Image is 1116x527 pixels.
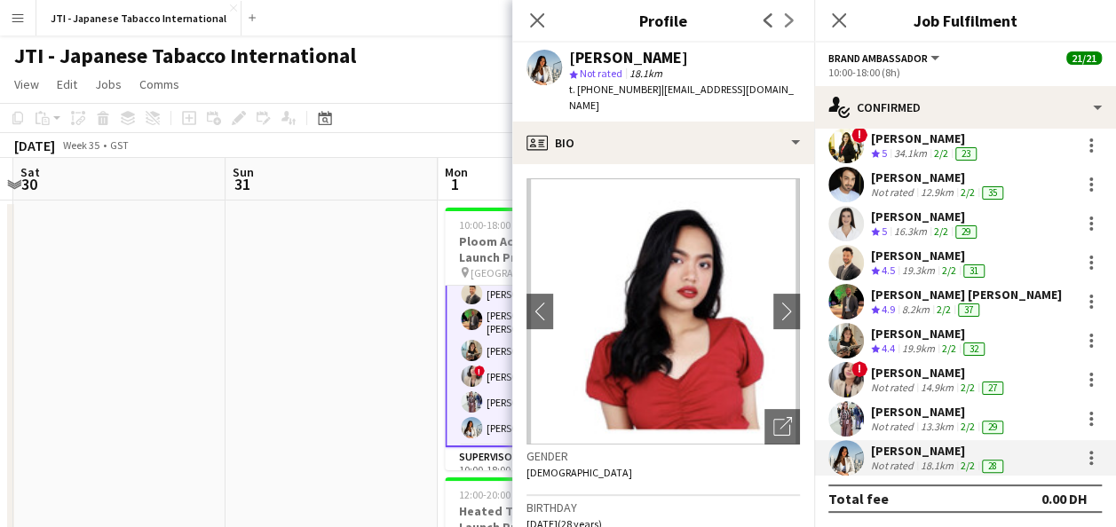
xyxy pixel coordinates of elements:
[512,122,814,164] div: Bio
[580,67,622,80] span: Not rated
[882,263,895,277] span: 4.5
[7,73,46,96] a: View
[937,303,951,316] app-skills-label: 2/2
[132,73,186,96] a: Comms
[471,266,599,279] span: [GEOGRAPHIC_DATA] - Different locations
[890,146,930,161] div: 34.1km
[898,303,933,318] div: 8.2km
[36,1,241,35] button: JTI - Japanese Tabacco International
[57,76,77,92] span: Edit
[828,51,928,65] span: Brand Ambassador
[512,9,814,32] h3: Profile
[110,138,129,152] div: GST
[955,225,977,239] div: 29
[814,86,1116,129] div: Confirmed
[963,342,985,356] div: 32
[459,488,531,501] span: 12:00-20:00 (8h)
[934,146,948,160] app-skills-label: 2/2
[851,127,867,143] span: !
[20,164,40,180] span: Sat
[961,459,975,472] app-skills-label: 2/2
[871,459,917,473] div: Not rated
[764,409,800,444] div: Open photos pop-in
[942,342,956,355] app-skills-label: 2/2
[961,420,975,433] app-skills-label: 2/2
[898,263,938,279] div: 19.3km
[917,420,957,434] div: 13.3km
[982,186,1003,200] div: 35
[871,420,917,434] div: Not rated
[871,443,1007,459] div: [PERSON_NAME]
[961,185,975,199] app-skills-label: 2/2
[982,460,1003,473] div: 28
[14,137,55,154] div: [DATE]
[871,130,980,146] div: [PERSON_NAME]
[871,404,1007,420] div: [PERSON_NAME]
[569,50,688,66] div: [PERSON_NAME]
[526,499,800,515] h3: Birthday
[569,83,794,112] span: | [EMAIL_ADDRESS][DOMAIN_NAME]
[890,224,930,240] div: 16.3km
[955,147,977,161] div: 23
[445,164,468,180] span: Mon
[898,342,938,357] div: 19.9km
[982,381,1003,395] div: 27
[871,248,988,263] div: [PERSON_NAME]
[917,459,957,473] div: 18.1km
[882,146,887,160] span: 5
[50,73,84,96] a: Edit
[59,138,103,152] span: Week 35
[95,76,122,92] span: Jobs
[958,303,979,317] div: 37
[982,421,1003,434] div: 29
[882,224,887,238] span: 5
[626,67,666,80] span: 18.1km
[871,287,1062,303] div: [PERSON_NAME] [PERSON_NAME]
[961,381,975,394] app-skills-label: 2/2
[18,174,40,194] span: 30
[139,76,179,92] span: Comms
[942,263,956,277] app-skills-label: 2/2
[88,73,129,96] a: Jobs
[871,326,988,342] div: [PERSON_NAME]
[1066,51,1102,65] span: 21/21
[917,185,957,200] div: 12.9km
[526,466,632,479] span: [DEMOGRAPHIC_DATA]
[526,448,800,464] h3: Gender
[871,365,1007,381] div: [PERSON_NAME]
[917,381,957,395] div: 14.9km
[871,169,1007,185] div: [PERSON_NAME]
[814,9,1116,32] h3: Job Fulfilment
[569,83,661,96] span: t. [PHONE_NUMBER]
[14,43,356,69] h1: JTI - Japanese Tabacco International
[526,178,800,444] img: Crew avatar or photo
[882,342,895,355] span: 4.4
[230,174,254,194] span: 31
[442,174,468,194] span: 1
[14,76,39,92] span: View
[233,164,254,180] span: Sun
[851,361,867,377] span: !
[828,66,1102,79] div: 10:00-18:00 (8h)
[934,224,948,238] app-skills-label: 2/2
[871,208,980,224] div: [PERSON_NAME]
[963,264,985,278] div: 31
[871,185,917,200] div: Not rated
[474,366,485,376] span: !
[1041,490,1088,507] div: 0.00 DH
[459,218,531,232] span: 10:00-18:00 (8h)
[871,381,917,395] div: Not rated
[828,51,942,65] button: Brand Ambassador
[445,233,644,265] h3: Ploom Activation - UAE Launch Program
[882,303,895,316] span: 4.9
[445,208,644,470] app-job-card: 10:00-18:00 (8h)21/21Ploom Activation - UAE Launch Program [GEOGRAPHIC_DATA] - Different location...
[828,490,889,507] div: Total fee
